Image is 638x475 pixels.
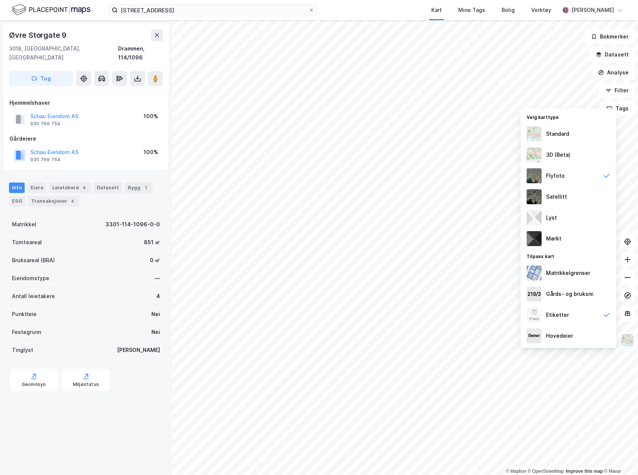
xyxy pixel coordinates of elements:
[118,44,163,62] div: Drammen, 114/1096
[431,6,442,15] div: Kart
[30,121,61,127] div: 930 769 754
[546,213,557,222] div: Lyst
[49,183,91,193] div: Leietakere
[502,6,515,15] div: Bolig
[12,238,42,247] div: Tomteareal
[28,183,46,193] div: Eiere
[546,150,570,159] div: 3D (Beta)
[151,328,160,337] div: Nei
[571,6,614,15] div: [PERSON_NAME]
[585,29,635,44] button: Bokmerker
[527,210,542,225] img: luj3wr1y2y3+OchiMxRmMxRlscgabnMEmZ7DJGWxyBpucwSZnsMkZbHIGm5zBJmewyRlscgabnMEmZ7DJGWxyBpucwSZnsMkZ...
[546,171,565,180] div: Flyfoto
[12,292,55,301] div: Antall leietakere
[546,129,569,138] div: Standard
[527,231,542,246] img: nCdM7BzjoCAAAAAElFTkSuQmCC
[527,266,542,281] img: cadastreBorders.cfe08de4b5ddd52a10de.jpeg
[155,274,160,283] div: —
[144,238,160,247] div: 851 ㎡
[80,184,88,191] div: 4
[9,44,118,62] div: 3018, [GEOGRAPHIC_DATA], [GEOGRAPHIC_DATA]
[12,3,90,16] img: logo.f888ab2527a4732fd821a326f86c7f29.svg
[12,274,49,283] div: Eiendomstype
[12,256,55,265] div: Bruksareal (BRA)
[9,71,73,86] button: Tag
[69,197,76,205] div: 4
[527,286,542,301] img: cadastreKeys.547ab17ec502f5a4ef2b.jpeg
[527,189,542,204] img: 9k=
[506,469,526,474] a: Mapbox
[12,220,36,229] div: Matrikkel
[458,6,485,15] div: Mine Tags
[12,328,41,337] div: Festegrunn
[592,65,635,80] button: Analyse
[527,126,542,141] img: Z
[30,157,61,163] div: 930 769 754
[118,4,308,16] input: Søk på adresse, matrikkel, gårdeiere, leietakere eller personer
[600,101,635,116] button: Tags
[150,256,160,265] div: 0 ㎡
[546,192,567,201] div: Satellitt
[117,346,160,355] div: [PERSON_NAME]
[531,6,551,15] div: Verktøy
[546,289,594,298] div: Gårds- og bruksnr.
[142,184,150,191] div: 1
[9,98,163,107] div: Hjemmelshaver
[28,196,79,206] div: Transaksjoner
[12,346,33,355] div: Tinglyst
[9,29,68,41] div: Øvre Storgate 9
[151,310,160,319] div: Nei
[546,310,569,319] div: Etiketter
[9,183,25,193] div: Info
[599,83,635,98] button: Filter
[73,381,99,387] div: Miljøstatus
[546,234,561,243] div: Mørkt
[546,269,590,278] div: Matrikkelgrenser
[528,469,564,474] a: OpenStreetMap
[527,328,542,343] img: majorOwner.b5e170eddb5c04bfeeff.jpeg
[125,183,152,193] div: Bygg
[620,333,635,347] img: Z
[527,168,542,183] img: Z
[105,220,160,229] div: 3301-114-1096-0-0
[566,469,603,474] a: Improve this map
[94,183,122,193] div: Datasett
[527,307,542,322] img: Z
[521,249,616,263] div: Tilpass kart
[156,292,160,301] div: 4
[527,147,542,162] img: Z
[601,439,638,475] iframe: Chat Widget
[521,110,616,123] div: Velg karttype
[144,112,158,121] div: 100%
[9,196,25,206] div: ESG
[12,310,37,319] div: Punktleie
[546,331,573,340] div: Hovedeier
[589,47,635,62] button: Datasett
[144,148,158,157] div: 100%
[9,134,163,143] div: Gårdeiere
[22,381,46,387] div: Geoinnsyn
